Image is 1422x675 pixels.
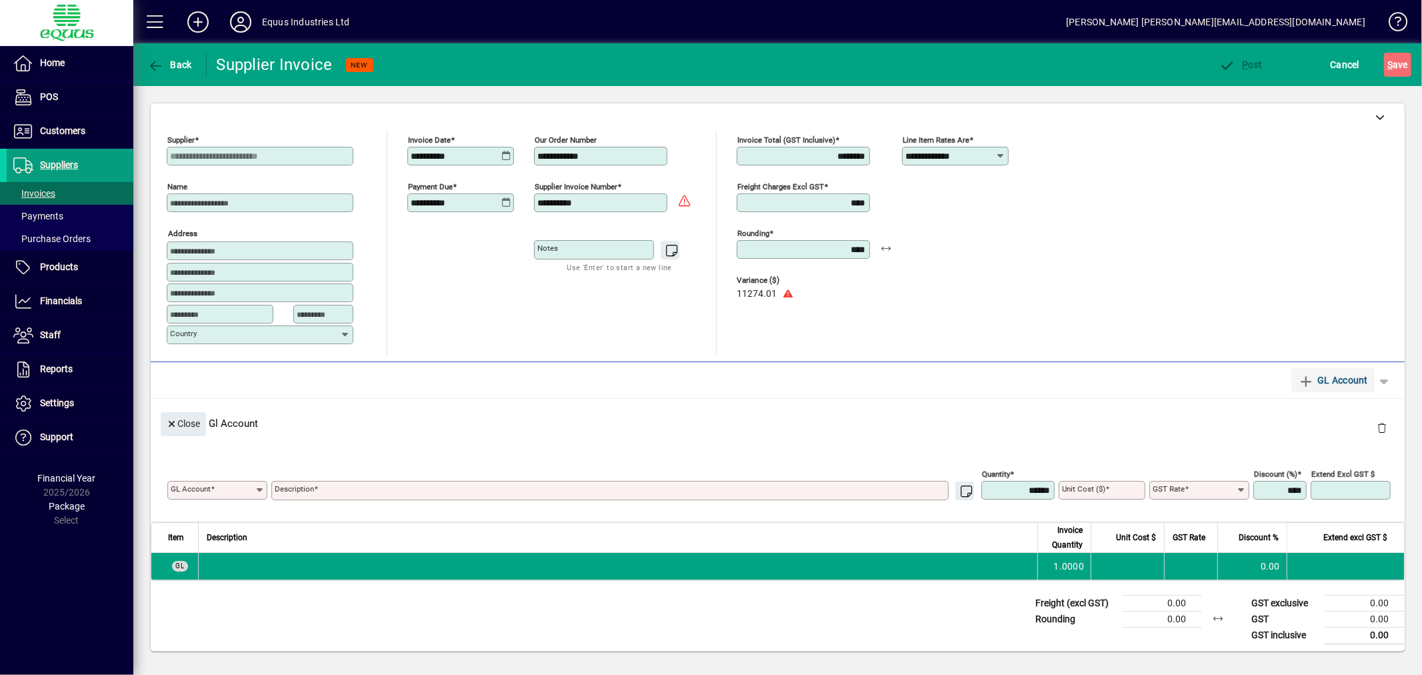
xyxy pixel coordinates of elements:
[177,10,219,34] button: Add
[40,364,73,374] span: Reports
[1384,53,1411,77] button: Save
[147,59,192,70] span: Back
[1379,3,1405,46] a: Knowledge Base
[49,501,85,512] span: Package
[40,398,74,408] span: Settings
[40,329,61,340] span: Staff
[1216,53,1266,77] button: Post
[7,251,133,284] a: Products
[1387,59,1393,70] span: S
[166,413,201,435] span: Close
[1239,530,1279,545] span: Discount %
[982,469,1010,478] mat-label: Quantity
[7,421,133,454] a: Support
[1122,611,1202,627] td: 0.00
[40,125,85,136] span: Customers
[13,211,63,221] span: Payments
[1153,484,1185,494] mat-label: GST rate
[7,319,133,352] a: Staff
[175,562,185,570] span: GL
[1311,469,1375,478] mat-label: Extend excl GST $
[157,417,209,429] app-page-header-button: Close
[151,399,1405,448] div: Gl Account
[737,182,824,191] mat-label: Freight charges excl GST
[1323,530,1387,545] span: Extend excl GST $
[535,182,617,191] mat-label: Supplier invoice number
[133,53,207,77] app-page-header-button: Back
[219,10,262,34] button: Profile
[13,188,55,199] span: Invoices
[7,353,133,386] a: Reports
[1366,412,1398,444] button: Delete
[38,473,96,484] span: Financial Year
[13,233,91,244] span: Purchase Orders
[167,135,195,145] mat-label: Supplier
[903,135,969,145] mat-label: Line item rates are
[1245,611,1325,627] td: GST
[1366,422,1398,434] app-page-header-button: Delete
[40,57,65,68] span: Home
[1245,627,1325,644] td: GST inclusive
[40,91,58,102] span: POS
[1325,595,1405,611] td: 0.00
[737,229,769,238] mat-label: Rounding
[1029,595,1122,611] td: Freight (excl GST)
[7,81,133,114] a: POS
[1327,53,1363,77] button: Cancel
[7,47,133,80] a: Home
[1325,627,1405,644] td: 0.00
[7,227,133,250] a: Purchase Orders
[40,159,78,170] span: Suppliers
[737,135,835,145] mat-label: Invoice Total (GST inclusive)
[161,412,206,436] button: Close
[7,285,133,318] a: Financials
[1219,59,1263,70] span: ost
[351,61,368,69] span: NEW
[217,54,333,75] div: Supplier Invoice
[737,289,777,299] span: 11274.01
[144,53,195,77] button: Back
[7,205,133,227] a: Payments
[7,182,133,205] a: Invoices
[7,387,133,420] a: Settings
[1217,553,1287,580] td: 0.00
[567,259,672,275] mat-hint: Use 'Enter' to start a new line
[408,182,453,191] mat-label: Payment due
[408,135,451,145] mat-label: Invoice date
[275,484,314,494] mat-label: Description
[1116,530,1156,545] span: Unit Cost $
[167,182,187,191] mat-label: Name
[262,11,350,33] div: Equus Industries Ltd
[1037,553,1091,580] td: 1.0000
[1245,595,1325,611] td: GST exclusive
[1122,595,1202,611] td: 0.00
[537,243,558,253] mat-label: Notes
[1387,54,1408,75] span: ave
[170,329,197,338] mat-label: Country
[1046,523,1083,552] span: Invoice Quantity
[1029,611,1122,627] td: Rounding
[1331,54,1360,75] span: Cancel
[1243,59,1249,70] span: P
[535,135,597,145] mat-label: Our order number
[1062,484,1105,494] mat-label: Unit Cost ($)
[1066,11,1365,33] div: [PERSON_NAME] [PERSON_NAME][EMAIL_ADDRESS][DOMAIN_NAME]
[737,276,817,285] span: Variance ($)
[40,261,78,272] span: Products
[40,432,73,442] span: Support
[1254,469,1297,478] mat-label: Discount (%)
[207,530,247,545] span: Description
[168,530,184,545] span: Item
[1325,611,1405,627] td: 0.00
[7,115,133,148] a: Customers
[40,295,82,306] span: Financials
[171,484,211,494] mat-label: GL Account
[1173,530,1205,545] span: GST Rate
